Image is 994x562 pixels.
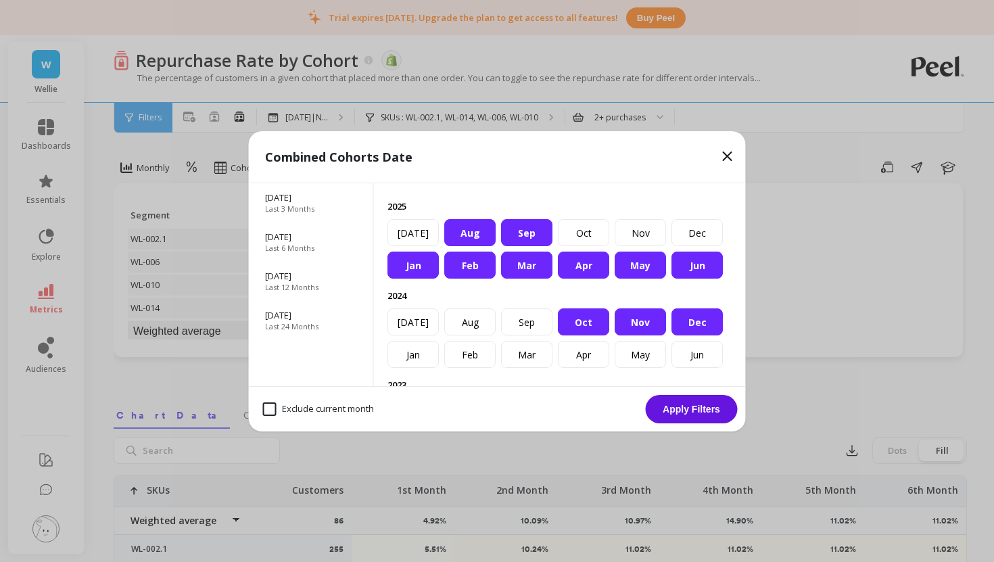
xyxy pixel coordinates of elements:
[265,204,314,214] p: Last 3 Months
[444,341,496,368] div: Feb
[444,252,496,279] div: Feb
[265,191,357,204] p: [DATE]
[265,309,357,321] p: [DATE]
[263,402,374,416] span: Exclude current month
[444,219,496,246] div: Aug
[387,308,439,335] div: [DATE]
[265,282,318,293] p: Last 12 Months
[671,341,723,368] div: Jun
[558,308,609,335] div: Oct
[265,321,318,332] p: Last 24 Months
[501,308,552,335] div: Sep
[671,252,723,279] div: Jun
[671,219,723,246] div: Dec
[615,308,666,335] div: Nov
[615,219,666,246] div: Nov
[265,147,412,166] p: Combined Cohorts Date
[558,341,609,368] div: Apr
[387,341,439,368] div: Jan
[646,395,738,423] button: Apply Filters
[501,252,552,279] div: Mar
[615,252,666,279] div: May
[558,219,609,246] div: Oct
[265,243,314,254] p: Last 6 Months
[387,379,732,391] p: 2023
[501,219,552,246] div: Sep
[444,308,496,335] div: Aug
[387,252,439,279] div: Jan
[558,252,609,279] div: Apr
[615,341,666,368] div: May
[671,308,723,335] div: Dec
[265,270,357,282] p: [DATE]
[265,231,357,243] p: [DATE]
[387,200,732,212] p: 2025
[501,341,552,368] div: Mar
[387,289,732,302] p: 2024
[387,219,439,246] div: [DATE]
